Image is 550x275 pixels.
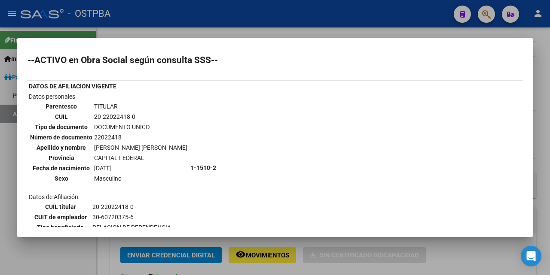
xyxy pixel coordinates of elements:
td: 30-60720375-6 [92,212,171,222]
h2: --ACTIVO en Obra Social según consulta SSS-- [27,56,522,64]
td: CAPITAL FEDERAL [94,153,188,163]
td: DOCUMENTO UNICO [94,122,188,132]
td: [DATE] [94,163,188,173]
th: Número de documento [30,133,93,142]
div: Open Intercom Messenger [521,246,541,266]
th: Provincia [30,153,93,163]
td: Masculino [94,174,188,183]
th: Fecha de nacimiento [30,163,93,173]
td: TITULAR [94,102,188,111]
th: Tipo beneficiario [30,223,91,232]
th: CUIL [30,112,93,121]
th: Parentesco [30,102,93,111]
th: CUIL titular [30,202,91,212]
td: 20-22022418-0 [92,202,171,212]
th: CUIT de empleador [30,212,91,222]
td: 20-22022418-0 [94,112,188,121]
th: Sexo [30,174,93,183]
th: Apellido y nombre [30,143,93,152]
td: Datos personales Datos de Afiliación [28,92,189,244]
th: Tipo de documento [30,122,93,132]
td: RELACION DE DEPENDENCIA [92,223,171,232]
b: DATOS DE AFILIACION VIGENTE [29,83,116,90]
td: [PERSON_NAME] [PERSON_NAME] [94,143,188,152]
b: 1-1510-2 [190,164,216,171]
td: 22022418 [94,133,188,142]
